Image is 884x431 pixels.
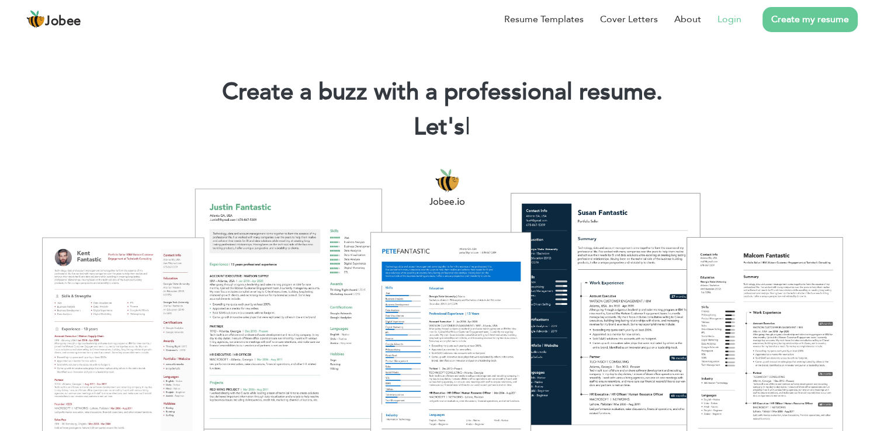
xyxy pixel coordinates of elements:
[26,10,45,29] img: jobee.io
[504,12,584,26] a: Resume Templates
[674,12,701,26] a: About
[600,12,658,26] a: Cover Letters
[26,10,81,29] a: Jobee
[465,111,470,143] span: |
[762,7,858,32] a: Create my resume
[45,15,81,28] span: Jobee
[717,12,741,26] a: Login
[18,77,866,107] h1: Create a buzz with a professional resume.
[18,112,866,142] h2: Let's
